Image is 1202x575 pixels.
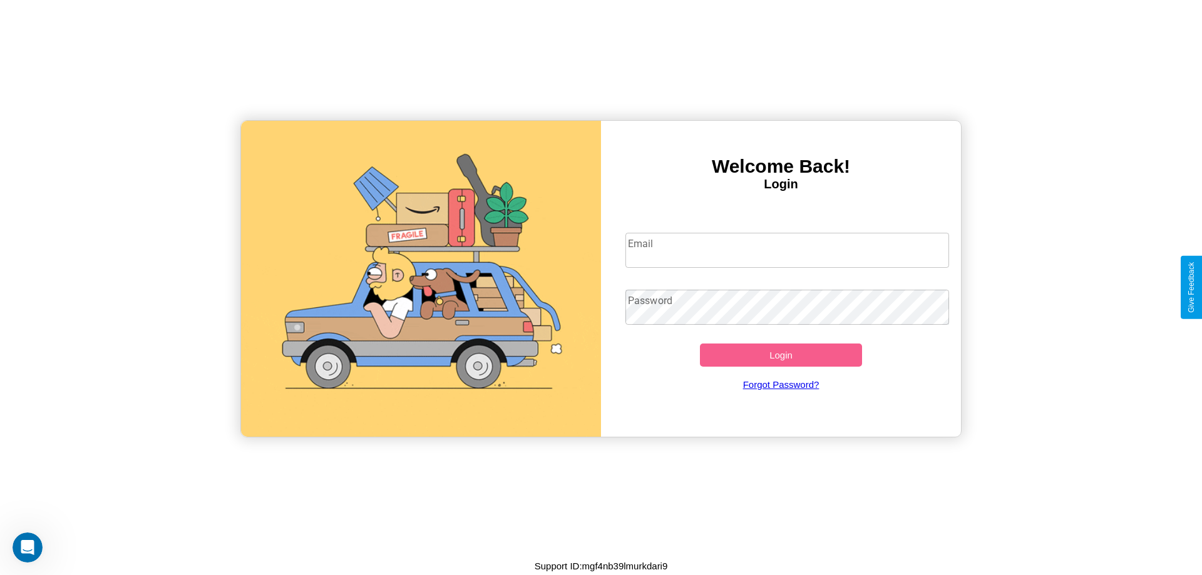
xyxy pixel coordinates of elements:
[700,343,862,367] button: Login
[1187,262,1196,313] div: Give Feedback
[601,177,961,191] h4: Login
[535,557,668,574] p: Support ID: mgf4nb39lmurkdari9
[601,156,961,177] h3: Welcome Back!
[619,367,943,402] a: Forgot Password?
[241,121,601,437] img: gif
[13,532,43,562] iframe: Intercom live chat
